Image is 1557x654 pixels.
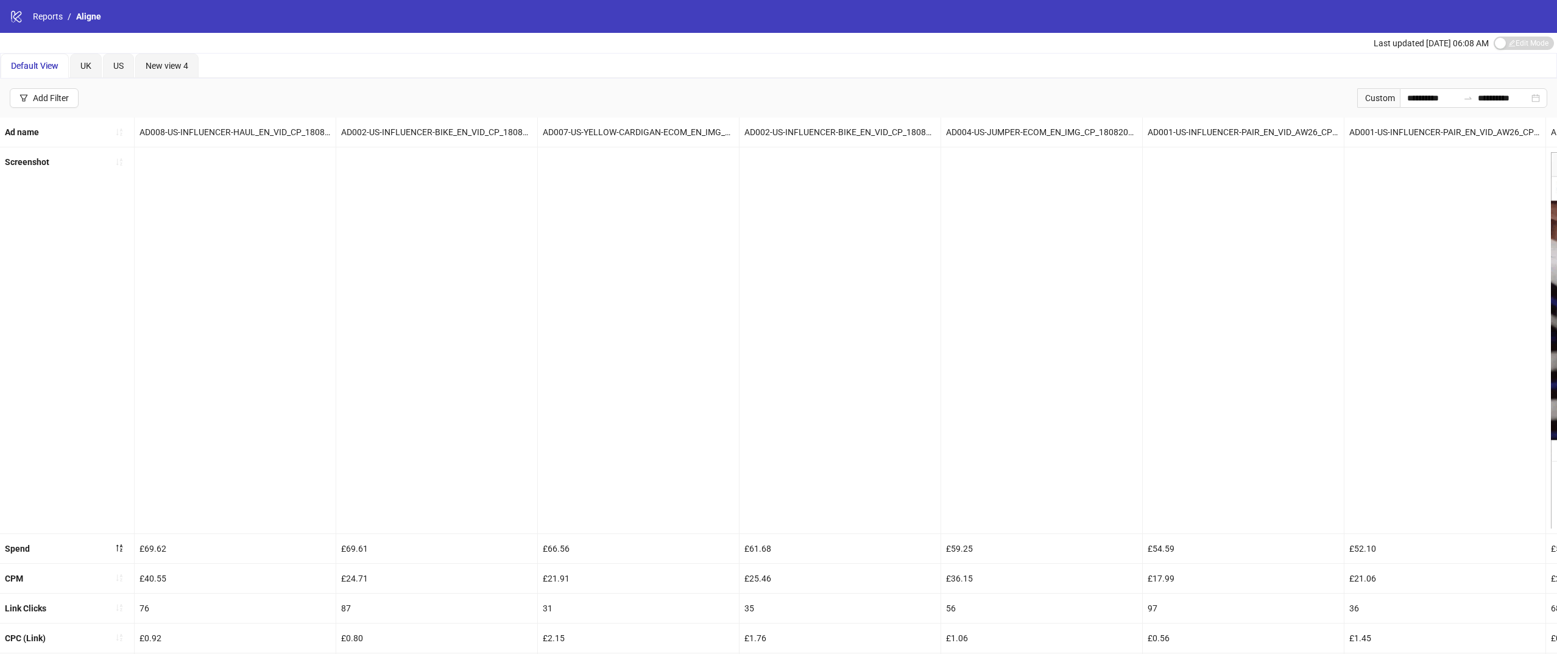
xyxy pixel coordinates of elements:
div: £21.91 [538,564,739,593]
div: 87 [336,594,537,623]
span: sort-descending [115,544,124,552]
span: New view 4 [146,61,188,71]
li: / [68,10,71,23]
div: 97 [1143,594,1344,623]
div: 76 [135,594,336,623]
div: AD008-US-INFLUENCER-HAUL_EN_VID_CP_18082025_F_CC_SC10_USP11_AW26 [135,118,336,147]
div: £59.25 [941,534,1142,563]
div: £61.68 [740,534,941,563]
div: £25.46 [740,564,941,593]
div: £54.59 [1143,534,1344,563]
div: £0.92 [135,624,336,653]
div: Custom [1357,88,1400,108]
div: £17.99 [1143,564,1344,593]
button: Add Filter [10,88,79,108]
span: UK [80,61,91,71]
a: Reports [30,10,65,23]
span: sort-ascending [115,574,124,582]
div: 56 [941,594,1142,623]
div: £2.15 [538,624,739,653]
b: Ad name [5,127,39,137]
b: Spend [5,544,30,554]
span: sort-ascending [115,158,124,166]
div: £1.45 [1344,624,1545,653]
span: Aligne [76,12,101,21]
div: AD002-US-INFLUENCER-BIKE_EN_VID_CP_18082025_F_CC_SC10_USP11_AW26 [740,118,941,147]
span: filter [19,94,28,102]
div: AD007-US-YELLOW-CARDIGAN-ECOM_EN_IMG_CP_18082025_F_CC_SC15_USP11_AW26 [538,118,739,147]
div: £40.55 [135,564,336,593]
div: £52.10 [1344,534,1545,563]
span: Default View [11,61,58,71]
div: 31 [538,594,739,623]
div: £24.71 [336,564,537,593]
div: 36 [1344,594,1545,623]
b: Link Clicks [5,603,46,613]
b: CPM [5,574,23,583]
div: AD001-US-INFLUENCER-PAIR_EN_VID_AW26_CP_18082025_F_CC_SC10_USP11_AW26 [1344,118,1545,147]
span: sort-ascending [115,128,124,136]
div: £0.80 [336,624,537,653]
div: 35 [740,594,941,623]
div: £69.62 [135,534,336,563]
div: £21.06 [1344,564,1545,593]
div: Add Filter [33,93,69,103]
div: AD002-US-INFLUENCER-BIKE_EN_VID_CP_18082025_F_CC_SC10_USP11_AW26 [336,118,537,147]
span: sort-ascending [115,603,124,612]
span: to [1463,93,1473,103]
div: £1.06 [941,624,1142,653]
b: Screenshot [5,157,49,167]
div: £0.56 [1143,624,1344,653]
span: swap-right [1463,93,1473,103]
div: £36.15 [941,564,1142,593]
div: £66.56 [538,534,739,563]
div: AD004-US-JUMPER-ECOM_EN_IMG_CP_18082025_F_CC_SC15_USP11_AW26 [941,118,1142,147]
div: £1.76 [740,624,941,653]
span: sort-ascending [115,633,124,642]
span: US [113,61,124,71]
div: AD001-US-INFLUENCER-PAIR_EN_VID_AW26_CP_18082025_F_CC_SC10_USP11_AW26 [1143,118,1344,147]
div: £69.61 [336,534,537,563]
b: CPC (Link) [5,633,46,643]
span: Last updated [DATE] 06:08 AM [1374,38,1489,48]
